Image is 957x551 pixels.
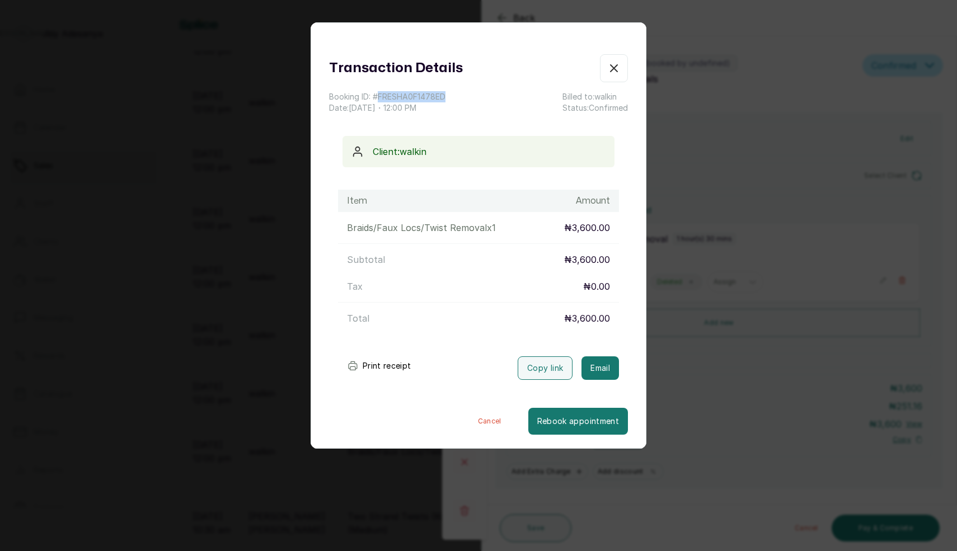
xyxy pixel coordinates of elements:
h1: Transaction Details [329,58,463,78]
button: Copy link [518,356,573,380]
p: Client: walkin [373,145,606,158]
button: Email [581,356,619,380]
p: Status: Confirmed [562,102,628,114]
button: Print receipt [338,355,420,377]
p: ₦3,600.00 [564,221,610,234]
h1: Item [347,194,367,208]
button: Cancel [451,408,528,435]
p: ₦3,600.00 [564,253,610,266]
p: Date: [DATE] ・ 12:00 PM [329,102,445,114]
p: Braids/Faux Locs/Twist Removal x 1 [347,221,496,234]
p: Billed to: walkin [562,91,628,102]
p: ₦3,600.00 [564,312,610,325]
p: Total [347,312,369,325]
p: ₦0.00 [583,280,610,293]
p: Booking ID: # FRESHA0F1478ED [329,91,445,102]
h1: Amount [576,194,610,208]
p: Subtotal [347,253,385,266]
p: Tax [347,280,363,293]
button: Rebook appointment [528,408,628,435]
